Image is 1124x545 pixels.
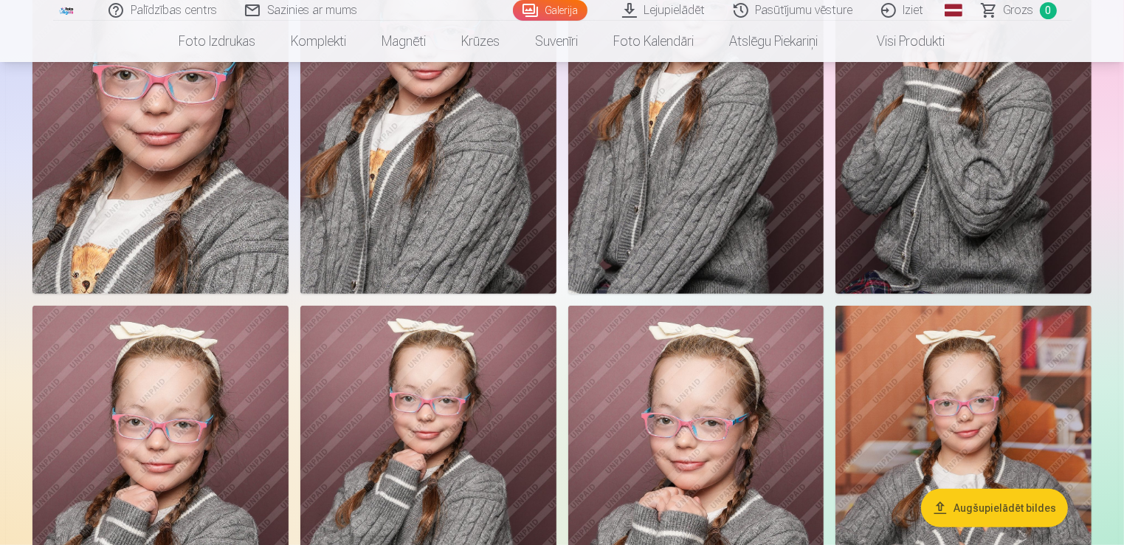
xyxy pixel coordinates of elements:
a: Visi produkti [836,21,963,62]
a: Magnēti [365,21,444,62]
button: Augšupielādēt bildes [921,489,1068,527]
a: Komplekti [274,21,365,62]
a: Foto kalendāri [596,21,712,62]
img: /fa4 [59,6,75,15]
a: Foto izdrukas [162,21,274,62]
span: Grozs [1004,1,1034,19]
span: 0 [1040,2,1057,19]
a: Krūzes [444,21,518,62]
a: Atslēgu piekariņi [712,21,836,62]
a: Suvenīri [518,21,596,62]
